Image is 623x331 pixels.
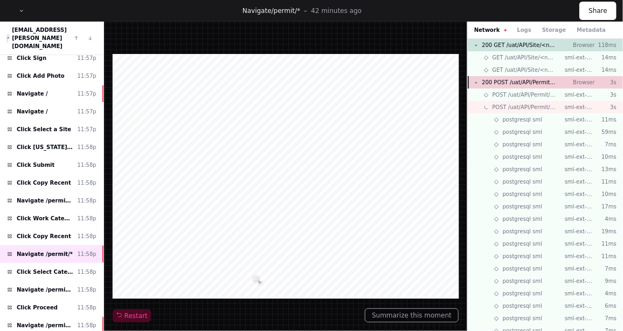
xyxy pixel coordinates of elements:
p: 11ms [595,240,617,248]
p: 10ms [595,153,617,161]
img: 14.svg [7,35,10,42]
span: POST /uat/API/Permit/<number>/<uuid>/Create [493,103,556,111]
p: Browser [565,41,595,49]
p: 19ms [595,227,617,235]
span: Navigate / [17,90,48,98]
span: Click Copy Recent [17,179,71,187]
span: postgresql sml [503,265,542,273]
span: Navigate /permit/* [17,250,73,258]
div: 11:57p [77,72,96,80]
p: 11ms [595,252,617,260]
span: postgresql sml [503,252,542,260]
p: 7ms [595,265,617,273]
p: sml-ext-uat [565,227,595,235]
p: sml-ext-uat [565,252,595,260]
p: sml-ext-uat [565,314,595,322]
p: sml-ext-uat [565,178,595,186]
span: /permit/* [272,7,301,15]
span: postgresql sml [503,240,542,248]
span: postgresql sml [503,140,542,148]
span: postgresql sml [503,227,542,235]
span: GET /uat/API/Site/<number>/UploadUrl [493,53,556,62]
button: Share [579,2,617,20]
p: sml-ext-uat [565,103,595,111]
span: postgresql sml [503,289,542,298]
span: Restart [116,312,148,320]
p: sml-ext-uat [565,215,595,223]
button: Summarize this moment [365,308,459,322]
div: 11:58p [77,232,96,240]
span: Click Sign [17,54,46,62]
span: Click Proceed [17,303,58,312]
p: Browser [565,78,595,86]
div: 11:58p [77,250,96,258]
span: 200 POST /uat/API/Permit/<number>/<uuid>/Create [482,78,556,86]
span: Click Select a Site [17,125,71,133]
span: 200 GET /uat/API/Site/<number>/UploadUrl [482,41,556,49]
p: sml-ext-uat [565,289,595,298]
button: Metadata [577,26,606,34]
span: postgresql sml [503,202,542,211]
p: 11ms [595,116,617,124]
span: Click Submit [17,161,54,169]
span: Click [US_STATE] River Cellulose [17,143,73,151]
div: 11:58p [77,268,96,276]
div: 11:58p [77,179,96,187]
div: 11:58p [77,143,96,151]
div: 11:58p [77,286,96,294]
p: 3s [595,78,617,86]
span: Click Select Categories [17,268,73,276]
span: postgresql sml [503,178,542,186]
span: Click Copy Recent [17,232,71,240]
p: sml-ext-uat [565,202,595,211]
p: 7ms [595,314,617,322]
p: 4ms [595,215,617,223]
span: GET /uat/API/Site/<number>/UploadUrl [493,66,556,74]
p: sml-ext-uat [565,302,595,310]
span: [EMAIL_ADDRESS][PERSON_NAME][DOMAIN_NAME] [12,27,67,49]
div: 11:58p [77,321,96,329]
p: sml-ext-uat [565,240,595,248]
span: postgresql sml [503,190,542,198]
div: 11:57p [77,54,96,62]
p: sml-ext-uat [565,265,595,273]
span: postgresql sml [503,215,542,223]
p: 13ms [595,165,617,173]
p: 10ms [595,190,617,198]
span: Click Add Photo [17,72,65,80]
p: sml-ext-uat [565,91,595,99]
p: 118ms [595,41,617,49]
button: Restart [113,309,151,322]
p: 14ms [595,66,617,74]
span: Navigate /permit/*/work-categories [17,286,73,294]
p: sml-ext-uat [565,277,595,285]
p: sml-ext-uat [565,165,595,173]
p: 17ms [595,202,617,211]
p: 14ms [595,53,617,62]
div: 11:57p [77,90,96,98]
button: Logs [517,26,531,34]
p: 3s [595,103,617,111]
div: 11:58p [77,197,96,205]
div: 11:58p [77,303,96,312]
span: Navigate /permit/*/safety-conversation [17,321,73,329]
span: postgresql sml [503,277,542,285]
div: 11:57p [77,125,96,133]
span: postgresql sml [503,116,542,124]
p: sml-ext-uat [565,128,595,136]
p: sml-ext-uat [565,153,595,161]
p: sml-ext-uat [565,140,595,148]
span: postgresql sml [503,128,542,136]
button: Storage [542,26,566,34]
button: Network [474,26,507,34]
p: sml-ext-uat [565,66,595,74]
span: postgresql sml [503,165,542,173]
span: Click Work Categories [17,214,73,222]
span: postgresql sml [503,153,542,161]
span: POST /uat/API/Permit/<number>/<uuid>/Create [493,91,556,99]
div: 11:58p [77,161,96,169]
p: 3s [595,91,617,99]
p: sml-ext-uat [565,190,595,198]
p: sml-ext-uat [565,116,595,124]
span: Navigate /permit/permit-list [17,197,73,205]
